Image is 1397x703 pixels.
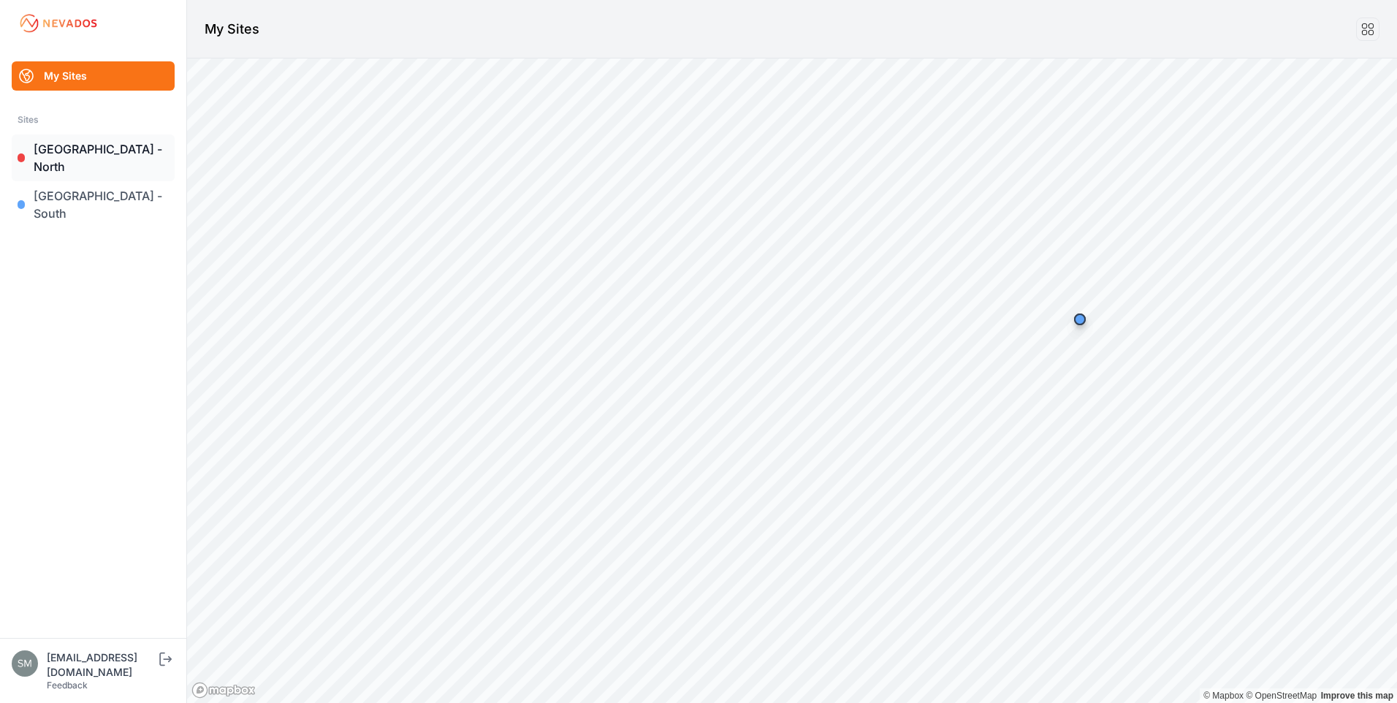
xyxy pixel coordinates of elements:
[47,650,156,680] div: [EMAIL_ADDRESS][DOMAIN_NAME]
[1065,305,1095,334] div: Map marker
[187,58,1397,703] canvas: Map
[191,682,256,699] a: Mapbox logo
[1246,691,1317,701] a: OpenStreetMap
[12,61,175,91] a: My Sites
[1203,691,1244,701] a: Mapbox
[12,134,175,181] a: [GEOGRAPHIC_DATA] - North
[18,111,169,129] div: Sites
[12,650,38,677] img: smishra@gspp.com
[47,680,88,691] a: Feedback
[1321,691,1393,701] a: Map feedback
[12,181,175,228] a: [GEOGRAPHIC_DATA] - South
[18,12,99,35] img: Nevados
[205,19,259,39] h1: My Sites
